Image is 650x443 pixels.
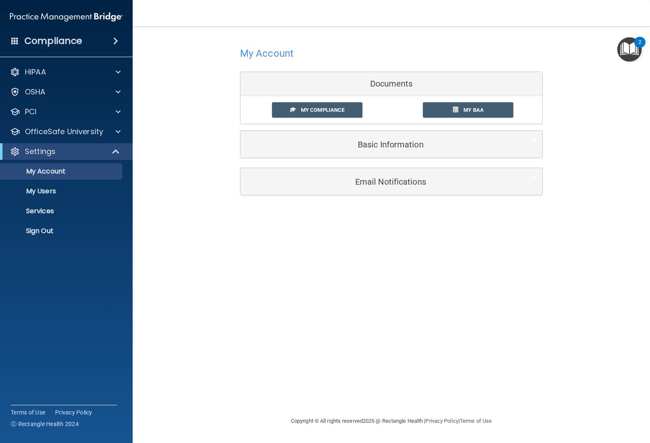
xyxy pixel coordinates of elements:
p: HIPAA [25,67,46,77]
div: Documents [240,72,542,96]
span: My BAA [463,107,484,113]
img: PMB logo [10,9,123,25]
div: Copyright © All rights reserved 2025 @ Rectangle Health | | [240,408,543,434]
span: My Compliance [301,107,344,113]
a: Terms of Use [460,418,492,424]
p: Sign Out [5,227,119,235]
p: My Account [5,167,119,176]
a: Email Notifications [247,172,536,191]
h5: Email Notifications [247,177,511,186]
button: Open Resource Center, 2 new notifications [617,37,642,62]
a: OfficeSafe University [10,127,121,137]
p: PCI [25,107,36,117]
span: Ⓒ Rectangle Health 2024 [11,420,79,428]
p: Services [5,207,119,215]
a: Terms of Use [11,408,45,417]
a: OSHA [10,87,121,97]
a: Privacy Policy [425,418,458,424]
a: Settings [10,147,120,156]
a: Privacy Policy [55,408,92,417]
h5: Basic Information [247,140,511,149]
iframe: Drift Widget Chat Controller [609,386,640,417]
p: OSHA [25,87,46,97]
p: Settings [25,147,56,156]
a: HIPAA [10,67,121,77]
h4: My Account [240,48,293,59]
p: My Users [5,187,119,195]
div: 2 [638,42,641,53]
a: Basic Information [247,135,536,154]
h4: Compliance [24,35,82,47]
a: PCI [10,107,121,117]
p: OfficeSafe University [25,127,103,137]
